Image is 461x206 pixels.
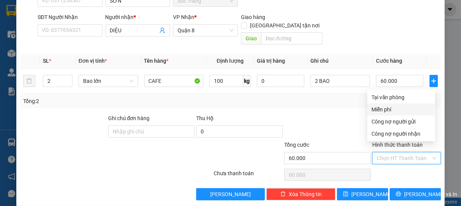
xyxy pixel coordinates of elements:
[404,190,457,198] span: [PERSON_NAME] và In
[343,191,348,197] span: save
[307,54,373,68] th: Ghi chú
[280,191,286,197] span: delete
[372,142,423,148] label: Hình thức thanh toán
[372,105,431,114] div: Miễn phí
[43,58,49,64] span: SL
[23,97,179,105] div: Tổng: 2
[52,51,58,56] span: environment
[367,128,435,140] div: Cước gửi hàng sẽ được ghi vào công nợ của người nhận
[266,188,335,200] button: deleteXóa Thông tin
[247,21,323,30] span: [GEOGRAPHIC_DATA] tận nơi
[108,125,195,138] input: Ghi chú đơn hàng
[38,13,102,21] div: SĐT Người Nhận
[372,93,431,101] div: Tại văn phòng
[4,51,9,56] span: environment
[390,188,441,200] button: printer[PERSON_NAME] và In
[241,14,265,20] span: Giao hàng
[217,58,244,64] span: Định lượng
[213,169,283,182] div: Chưa thanh toán
[376,58,402,64] span: Cước hàng
[284,142,309,148] span: Tổng cước
[83,75,133,87] span: Bao lớn
[144,75,203,87] input: VD: Bàn, Ghế
[257,58,285,64] span: Giá trị hàng
[4,41,52,49] li: VP Sóc Trăng
[108,115,150,121] label: Ghi chú đơn hàng
[430,78,438,84] span: plus
[257,75,304,87] input: 0
[351,190,392,198] span: [PERSON_NAME]
[310,75,370,87] input: Ghi Chú
[367,116,435,128] div: Cước gửi hàng sẽ được ghi vào công nợ của người gửi
[261,32,323,44] input: Dọc đường
[372,130,431,138] div: Công nợ người nhận
[173,14,194,20] span: VP Nhận
[210,190,251,198] span: [PERSON_NAME]
[4,4,30,30] img: logo.jpg
[372,117,431,126] div: Công nợ người gửi
[23,75,35,87] button: delete
[289,190,322,198] span: Xóa Thông tin
[52,41,101,49] li: VP Quận 8
[337,188,388,200] button: save[PERSON_NAME]
[79,58,107,64] span: Đơn vị tính
[396,191,401,197] span: printer
[196,115,214,121] span: Thu Hộ
[144,58,169,64] span: Tên hàng
[430,75,438,87] button: plus
[105,13,170,21] div: Người nhận
[196,188,265,200] button: [PERSON_NAME]
[243,75,251,87] span: kg
[241,32,261,44] span: Giao
[4,4,110,32] li: Vĩnh Thành (Sóc Trăng)
[178,25,233,36] span: Quận 8
[159,27,165,33] span: user-add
